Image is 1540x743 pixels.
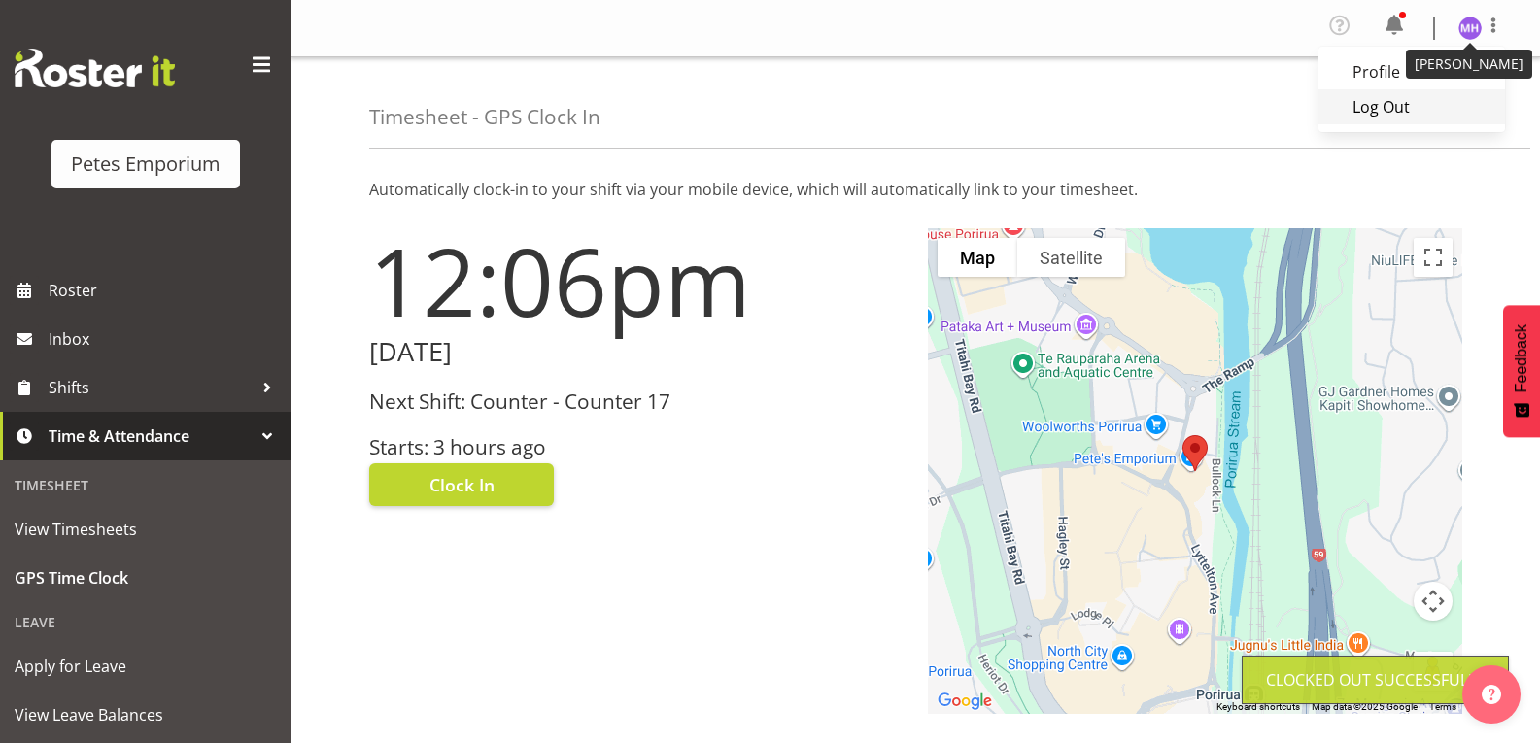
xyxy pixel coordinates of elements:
a: Open this area in Google Maps (opens a new window) [933,689,997,714]
a: Profile [1318,54,1505,89]
img: mackenzie-halford4471.jpg [1458,17,1482,40]
button: Keyboard shortcuts [1216,700,1300,714]
span: View Timesheets [15,515,277,544]
span: Roster [49,276,282,305]
button: Show street map [938,238,1017,277]
span: Time & Attendance [49,422,253,451]
a: Log Out [1318,89,1505,124]
div: Timesheet [5,465,287,505]
h3: Next Shift: Counter - Counter 17 [369,390,905,413]
span: Apply for Leave [15,652,277,681]
span: GPS Time Clock [15,563,277,592]
button: Show satellite imagery [1017,238,1125,277]
div: Petes Emporium [71,150,221,179]
span: View Leave Balances [15,700,277,729]
a: Terms (opens in new tab) [1429,701,1456,712]
h4: Timesheet - GPS Clock In [369,106,600,128]
span: Feedback [1513,324,1530,392]
button: Feedback - Show survey [1503,305,1540,437]
span: Inbox [49,324,282,354]
a: Apply for Leave [5,642,287,691]
img: help-xxl-2.png [1482,685,1501,704]
h2: [DATE] [369,337,905,367]
span: Shifts [49,373,253,402]
div: Clocked out Successfully [1266,668,1485,692]
button: Clock In [369,463,554,506]
a: View Timesheets [5,505,287,554]
button: Toggle fullscreen view [1414,238,1453,277]
span: Map data ©2025 Google [1312,701,1418,712]
span: Clock In [429,472,495,497]
a: GPS Time Clock [5,554,287,602]
button: Map camera controls [1414,582,1453,621]
a: View Leave Balances [5,691,287,739]
img: Rosterit website logo [15,49,175,87]
div: Leave [5,602,287,642]
h3: Starts: 3 hours ago [369,436,905,458]
h1: 12:06pm [369,228,905,333]
button: Drag Pegman onto the map to open Street View [1414,652,1453,691]
p: Automatically clock-in to your shift via your mobile device, which will automatically link to you... [369,178,1462,201]
img: Google [933,689,997,714]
